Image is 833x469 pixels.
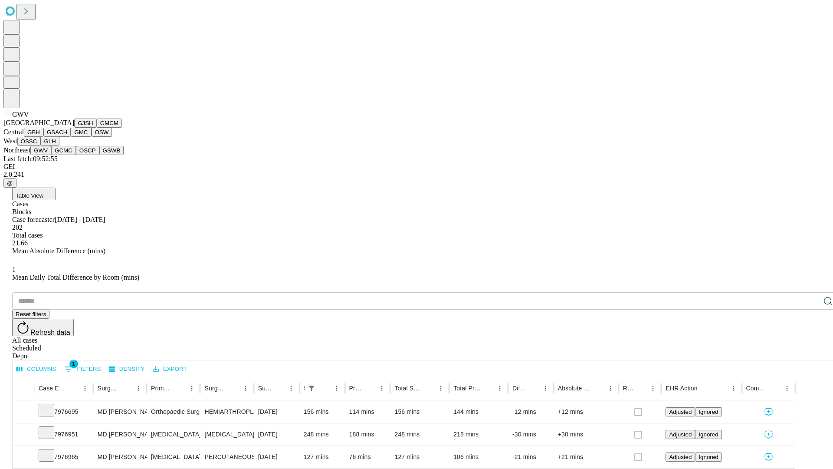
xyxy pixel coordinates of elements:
[394,401,445,423] div: 156 mins
[204,385,226,392] div: Surgery Name
[453,401,504,423] div: 144 mins
[699,382,711,394] button: Sort
[364,382,376,394] button: Sort
[151,401,196,423] div: Orthopaedic Surgery
[98,423,142,446] div: MD [PERSON_NAME] [PERSON_NAME] Md
[3,146,30,154] span: Northeast
[39,446,89,468] div: 7976965
[132,382,144,394] button: Menu
[699,409,718,415] span: Ignored
[273,382,285,394] button: Sort
[494,382,506,394] button: Menu
[635,382,647,394] button: Sort
[12,310,49,319] button: Reset filters
[12,224,23,231] span: 202
[592,382,604,394] button: Sort
[151,446,196,468] div: [MEDICAL_DATA]
[39,385,66,392] div: Case Epic Id
[12,188,56,200] button: Table View
[604,382,617,394] button: Menu
[7,180,13,186] span: @
[107,363,147,376] button: Density
[12,247,105,254] span: Mean Absolute Difference (mins)
[12,266,16,273] span: 1
[76,146,99,155] button: OSCP
[453,423,504,446] div: 218 mins
[699,454,718,460] span: Ignored
[423,382,435,394] button: Sort
[258,385,272,392] div: Surgery Date
[258,446,295,468] div: [DATE]
[151,423,196,446] div: [MEDICAL_DATA]
[453,385,481,392] div: Total Predicted Duration
[3,155,58,162] span: Last fetch: 09:52:55
[669,431,692,438] span: Adjusted
[3,178,16,188] button: @
[781,382,793,394] button: Menu
[12,111,29,118] span: GWV
[71,128,91,137] button: GMC
[512,401,549,423] div: -12 mins
[394,385,422,392] div: Total Scheduled Duration
[666,407,695,416] button: Adjusted
[12,239,28,247] span: 21.66
[746,385,768,392] div: Comments
[728,382,740,394] button: Menu
[67,382,79,394] button: Sort
[17,137,41,146] button: OSSC
[3,128,24,135] span: Central
[558,423,614,446] div: +30 mins
[304,385,305,392] div: Scheduled In Room Duration
[394,446,445,468] div: 127 mins
[204,423,249,446] div: [MEDICAL_DATA] SPINE ANTERIOR CERVICAL
[12,231,43,239] span: Total cases
[304,401,341,423] div: 156 mins
[304,446,341,468] div: 127 mins
[349,401,386,423] div: 114 mins
[558,401,614,423] div: +12 mins
[17,405,30,420] button: Expand
[558,446,614,468] div: +21 mins
[12,319,74,336] button: Refresh data
[695,452,721,462] button: Ignored
[285,382,297,394] button: Menu
[174,382,186,394] button: Sort
[16,192,43,199] span: Table View
[349,423,386,446] div: 188 mins
[258,401,295,423] div: [DATE]
[647,382,659,394] button: Menu
[435,382,447,394] button: Menu
[151,385,173,392] div: Primary Service
[3,137,17,145] span: West
[55,216,105,223] span: [DATE] - [DATE]
[43,128,71,137] button: GSACH
[74,119,97,128] button: GJSH
[349,385,363,392] div: Predicted In Room Duration
[204,401,249,423] div: HEMIARTHROPLASTY HIP
[98,446,142,468] div: MD [PERSON_NAME]
[98,385,119,392] div: Surgeon Name
[666,385,697,392] div: EHR Action
[99,146,124,155] button: GSWB
[227,382,239,394] button: Sort
[16,311,46,317] span: Reset filters
[39,423,89,446] div: 7976951
[394,423,445,446] div: 248 mins
[51,146,76,155] button: GCMC
[623,385,634,392] div: Resolved in EHR
[17,427,30,443] button: Expand
[12,274,139,281] span: Mean Daily Total Difference by Room (mins)
[92,128,112,137] button: OSW
[558,385,591,392] div: Absolute Difference
[79,382,91,394] button: Menu
[3,119,74,126] span: [GEOGRAPHIC_DATA]
[769,382,781,394] button: Sort
[14,363,59,376] button: Select columns
[12,216,55,223] span: Case forecaster
[305,382,318,394] button: Show filters
[304,423,341,446] div: 248 mins
[376,382,388,394] button: Menu
[318,382,331,394] button: Sort
[349,446,386,468] div: 76 mins
[666,452,695,462] button: Adjusted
